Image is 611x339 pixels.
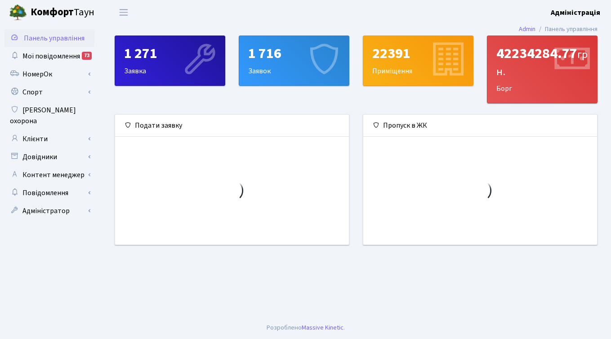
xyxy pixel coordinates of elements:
div: 1 716 [248,45,340,62]
a: Клієнти [4,130,94,148]
span: Панель управління [24,33,85,43]
a: Повідомлення [4,184,94,202]
a: Контент менеджер [4,166,94,184]
div: Приміщення [363,36,473,85]
div: Подати заявку [115,115,349,137]
a: Адміністратор [4,202,94,220]
span: Таун [31,5,94,20]
a: Мої повідомлення73 [4,47,94,65]
a: 1 271Заявка [115,36,225,86]
div: Пропуск в ЖК [363,115,597,137]
div: 42234284.77 [496,45,588,80]
a: Довідники [4,148,94,166]
img: logo.png [9,4,27,22]
a: Адміністрація [551,7,600,18]
nav: breadcrumb [505,20,611,39]
div: Заявка [115,36,225,85]
a: [PERSON_NAME] охорона [4,101,94,130]
div: Розроблено . [267,323,345,333]
a: Панель управління [4,29,94,47]
div: 1 271 [124,45,216,62]
div: Борг [487,36,597,103]
a: 1 716Заявок [239,36,349,86]
button: Переключити навігацію [112,5,135,20]
li: Панель управління [535,24,598,34]
div: 73 [82,52,92,60]
a: Massive Kinetic [302,323,343,332]
b: Адміністрація [551,8,600,18]
a: Admin [519,24,535,34]
span: Мої повідомлення [22,51,80,61]
a: Спорт [4,83,94,101]
a: НомерОк [4,65,94,83]
div: Заявок [239,36,349,85]
a: 22391Приміщення [363,36,473,86]
div: 22391 [372,45,464,62]
b: Комфорт [31,5,74,19]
